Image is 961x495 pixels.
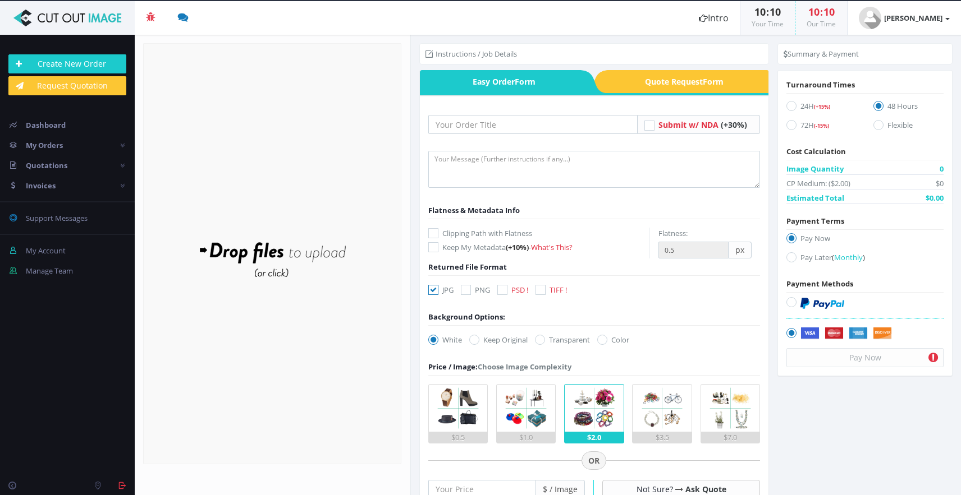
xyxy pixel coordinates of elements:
[786,192,844,203] span: Estimated Total
[873,100,944,115] label: 48 Hours
[497,432,555,443] div: $1.0
[784,48,859,59] li: Summary & Payment
[8,54,126,73] a: Create New Order
[26,246,66,256] span: My Account
[565,432,623,443] div: $2.0
[428,262,507,272] span: Returned File Format
[531,242,573,252] a: What's This?
[461,284,490,295] label: PNG
[8,10,126,26] img: Cut Out Image
[721,119,747,130] span: (+30%)
[786,100,857,115] label: 24H
[848,1,961,35] a: [PERSON_NAME]
[608,70,769,93] a: Quote RequestForm
[428,334,462,345] label: White
[807,19,836,29] small: Our Time
[639,385,686,432] img: 4.png
[633,432,691,443] div: $3.5
[873,119,944,135] label: Flexible
[550,285,567,295] span: TIFF !
[703,76,724,87] i: Form
[434,385,482,432] img: 1.png
[766,5,770,18] span: :
[688,1,740,35] a: Intro
[754,5,766,18] span: 10
[752,19,784,29] small: Your Time
[26,213,88,223] span: Support Messages
[800,327,892,340] img: Securely by Stripe
[637,484,673,494] span: Not Sure?
[770,5,781,18] span: 10
[786,216,844,226] span: Payment Terms
[420,70,580,93] a: Easy OrderForm
[597,334,629,345] label: Color
[884,13,942,23] strong: [PERSON_NAME]
[506,242,529,252] span: (+10%)
[26,181,56,191] span: Invoices
[936,178,944,189] span: $0
[701,432,759,443] div: $7.0
[428,115,638,134] input: Your Order Title
[428,242,649,253] label: Keep My Metadata -
[814,103,830,110] span: (+15%)
[814,122,829,129] span: (-15%)
[26,266,73,276] span: Manage Team
[428,362,478,372] span: Price / Image:
[786,119,857,135] label: 72H
[786,279,853,289] span: Payment Methods
[786,252,944,267] label: Pay Later
[707,385,754,432] img: 5.png
[469,334,528,345] label: Keep Original
[428,311,505,322] div: Background Options:
[800,298,844,309] img: PayPal
[428,284,454,295] label: JPG
[786,80,855,90] span: Turnaround Times
[729,242,752,258] span: px
[571,385,618,432] img: 3.png
[425,48,517,59] li: Instructions / Job Details
[808,5,820,18] span: 10
[814,120,829,130] a: (-15%)
[428,228,649,239] label: Clipping Path with Flatness
[786,163,844,174] span: Image Quantity
[26,160,67,170] span: Quotations
[834,252,863,262] span: Monthly
[786,146,846,156] span: Cost Calculation
[26,140,63,150] span: My Orders
[429,432,487,443] div: $0.5
[511,285,528,295] span: PSD !
[814,101,830,111] a: (+15%)
[786,178,850,189] span: CP Medium: ($2.00)
[420,70,580,93] span: Easy Order
[786,233,944,248] label: Pay Now
[582,451,606,470] span: OR
[926,192,944,203] span: $0.00
[26,120,66,130] span: Dashboard
[820,5,823,18] span: :
[8,76,126,95] a: Request Quotation
[658,119,719,130] span: Submit w/ NDA
[608,70,769,93] span: Quote Request
[535,334,590,345] label: Transparent
[502,385,550,432] img: 2.png
[428,205,520,215] span: Flatness & Metadata Info
[940,163,944,174] span: 0
[658,228,688,239] label: Flatness:
[823,5,835,18] span: 10
[685,484,726,494] a: Ask Quote
[859,7,881,29] img: user_default.jpg
[428,361,571,372] div: Choose Image Complexity
[515,76,536,87] i: Form
[658,119,747,130] a: Submit w/ NDA (+30%)
[832,252,865,262] a: (Monthly)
